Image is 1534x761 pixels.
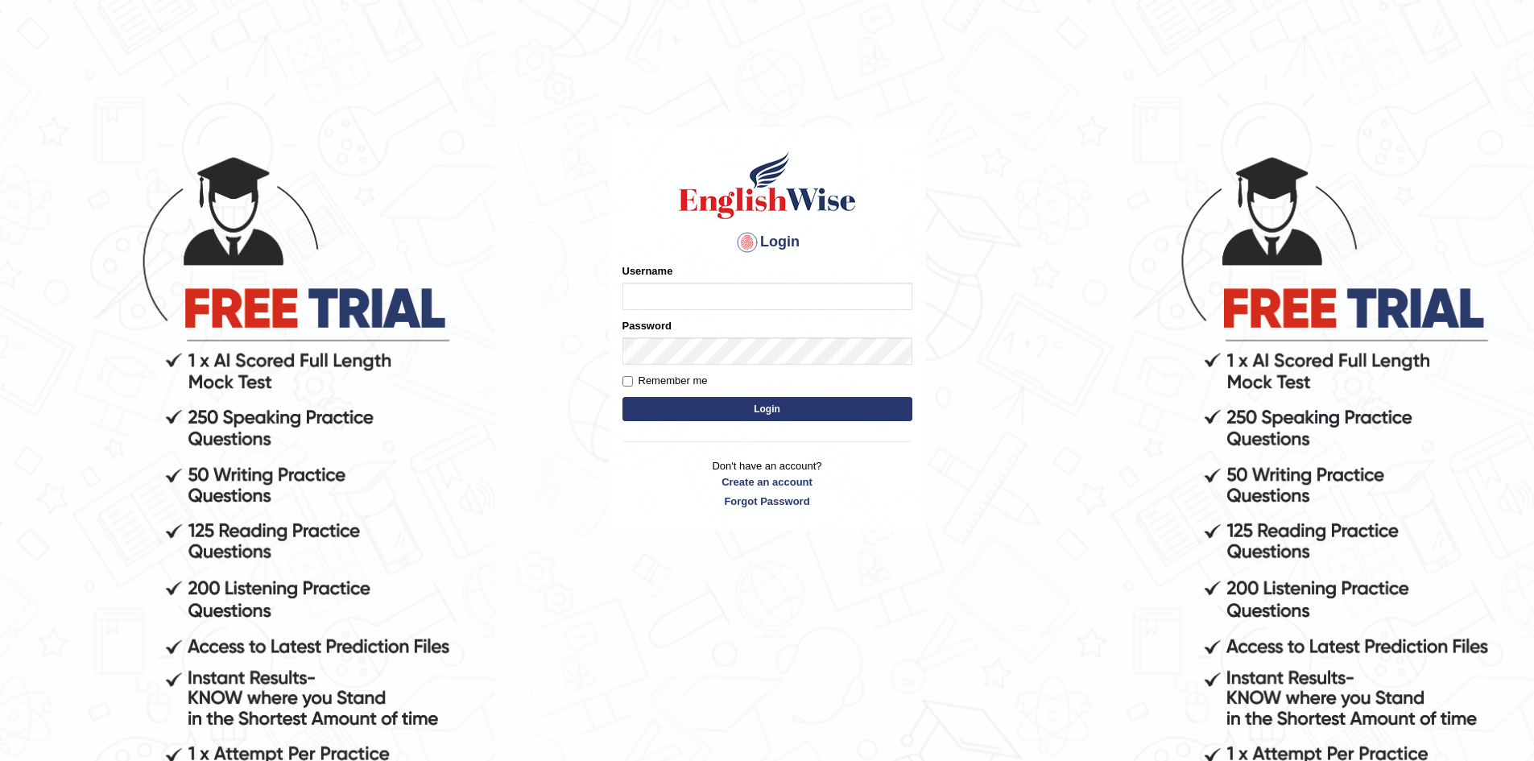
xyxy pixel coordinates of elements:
label: Username [622,263,673,279]
h4: Login [622,230,912,255]
p: Don't have an account? [622,458,912,508]
label: Password [622,318,672,333]
a: Forgot Password [622,494,912,509]
button: Login [622,397,912,421]
label: Remember me [622,373,708,389]
a: Create an account [622,474,912,490]
img: Logo of English Wise sign in for intelligent practice with AI [676,149,859,221]
input: Remember me [622,376,633,387]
